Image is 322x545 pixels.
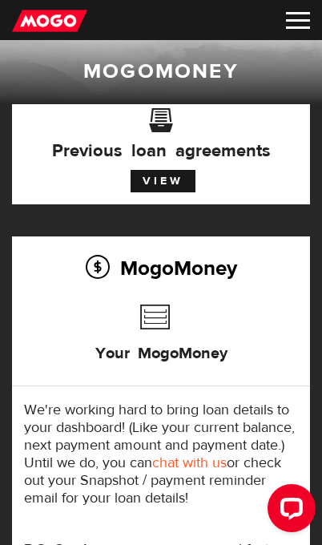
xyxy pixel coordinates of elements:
[286,12,310,29] img: menu-8c7f6768b6b270324deb73bd2f515a8c.svg
[24,119,298,159] h3: Previous loan agreements
[95,325,227,376] h3: Your MogoMoney
[255,478,322,545] iframe: LiveChat chat widget
[24,251,298,285] h2: MogoMoney
[12,59,310,84] h1: MogoMoney
[24,402,298,507] p: We're working hard to bring loan details to your dashboard! (Like your current balance, next paym...
[131,170,195,192] a: View
[152,454,227,472] a: chat with us
[12,9,87,33] img: mogo_logo-11ee424be714fa7cbb0f0f49df9e16ec.png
